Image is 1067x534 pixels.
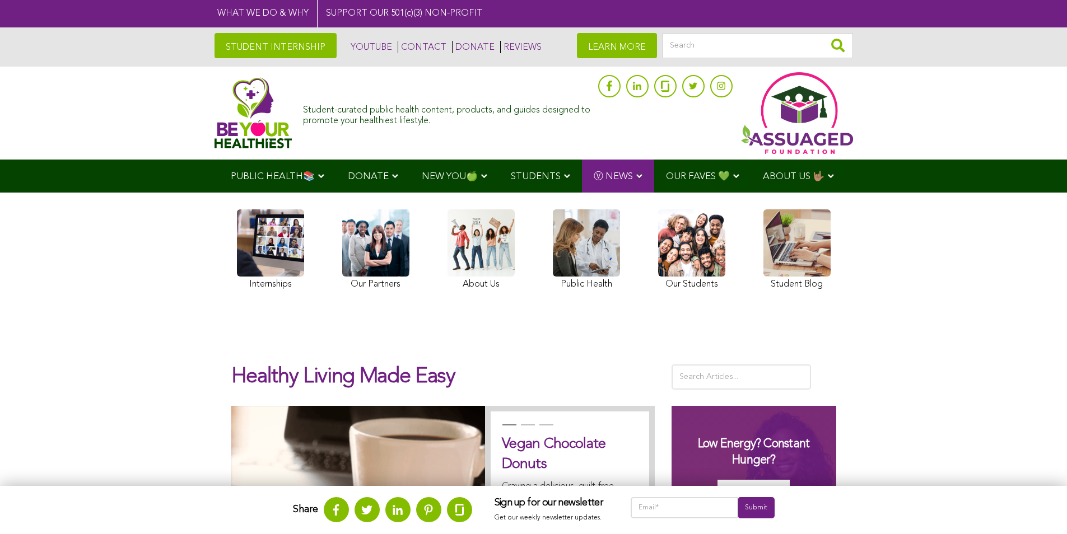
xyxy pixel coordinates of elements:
div: Navigation Menu [215,160,853,193]
img: Assuaged App [741,72,853,154]
img: glassdoor.svg [455,504,464,516]
strong: Share [293,504,318,514]
h2: Vegan Chocolate Donuts [502,434,637,475]
input: Submit [738,497,774,518]
input: Email* [631,497,739,518]
img: glassdoor [661,81,669,92]
p: Get our weekly newsletter updates. [495,512,608,524]
span: DONATE [348,172,389,181]
span: OUR FAVES 💚 [666,172,730,181]
a: REVIEWS [500,41,542,53]
a: LEARN MORE [577,33,657,58]
h3: Low Energy? Constant Hunger? [683,436,825,468]
button: 1 of 3 [502,424,514,435]
a: YOUTUBE [348,41,392,53]
span: Ⓥ NEWS [594,172,633,181]
img: Get Your Guide [717,480,790,501]
a: DONATE [452,41,495,53]
h3: Sign up for our newsletter [495,497,608,509]
a: CONTACT [398,41,446,53]
button: 3 of 3 [539,424,551,435]
span: STUDENTS [511,172,561,181]
span: NEW YOU🍏 [422,172,478,181]
a: STUDENT INTERNSHIP [215,33,337,58]
span: PUBLIC HEALTH📚 [231,172,315,181]
h1: Healthy Living Made Easy [231,364,655,400]
div: Student-curated public health content, products, and guides designed to promote your healthiest l... [303,100,592,127]
img: Assuaged [215,77,292,148]
input: Search [663,33,853,58]
button: 2 of 3 [521,424,532,435]
input: Search Articles... [672,364,812,390]
span: ABOUT US 🤟🏽 [763,172,824,181]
